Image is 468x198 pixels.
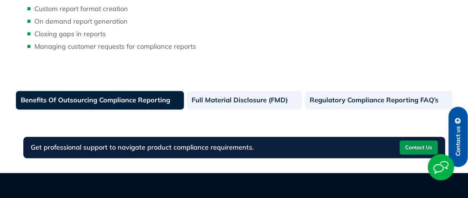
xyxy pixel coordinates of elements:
span: On demand report generation [34,17,128,25]
h3: Get professional support to navigate product compliance requirements. [31,144,254,151]
span: Custom report format creation [34,4,128,13]
a: Full Material Disclosure (FMD) [187,91,302,109]
a: Contact Us [400,140,438,154]
span: Closing gaps in reports [34,30,106,38]
span: Contact us [455,126,461,156]
span: Managing customer requests for compliance reports [34,42,196,51]
a: Contact us [448,107,468,167]
a: Benefits Of Outsourcing Compliance Reporting [16,91,184,109]
span: Contact Us [405,141,432,153]
a: Regulatory Compliance Reporting FAQ’s [305,91,452,109]
img: Start Chat [428,154,454,180]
